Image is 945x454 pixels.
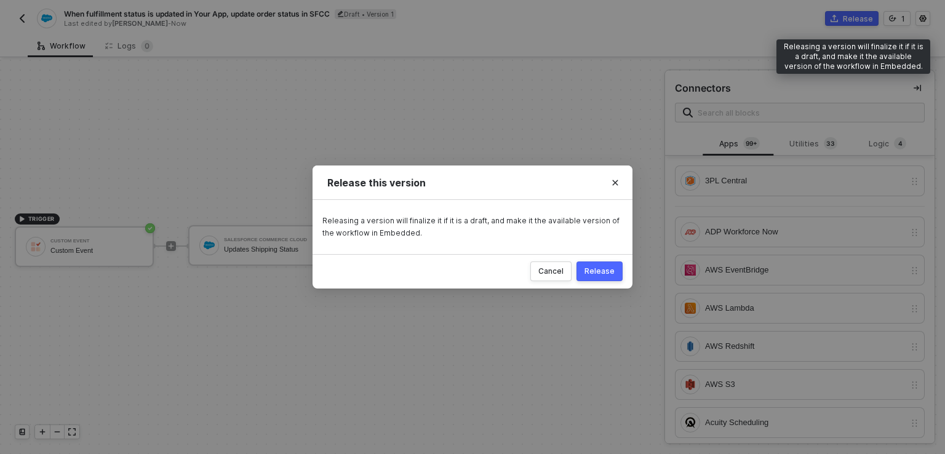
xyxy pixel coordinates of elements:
[224,237,316,242] div: Salesforce Commerce Cloud
[28,214,55,224] span: TRIGGER
[705,301,905,315] div: AWS Lambda
[825,11,879,26] button: Release
[698,106,917,119] input: Search all blocks
[685,303,696,314] img: integration-icon
[39,428,46,436] span: icon-play
[18,215,26,223] span: icon-play
[910,228,919,237] img: drag
[883,11,911,26] button: 1
[705,378,905,391] div: AWS S3
[685,175,696,186] img: integration-icon
[38,41,86,51] div: Workflow
[17,14,27,23] img: back
[337,10,344,17] span: icon-edit
[30,241,41,252] img: icon
[705,416,905,429] div: Acuity Scheduling
[41,13,52,24] img: integration-icon
[914,84,921,92] span: icon-collapse-right
[50,239,143,244] div: Custom Event
[910,418,919,428] img: drag
[538,266,564,276] div: Cancel
[68,428,76,436] span: icon-expand
[204,240,215,251] img: icon
[598,165,632,200] button: Close
[64,9,330,19] span: When fulfillment status is updated in Your App, update order status in SFCC
[901,14,905,24] div: 1
[919,15,927,22] span: icon-settings
[712,137,767,151] div: Apps
[167,242,175,250] span: icon-play
[675,82,731,95] div: Connectors
[530,261,572,281] button: Cancel
[705,174,905,188] div: 3PL Central
[843,14,873,24] div: Release
[685,379,696,390] img: integration-icon
[685,265,696,276] img: integration-icon
[105,40,153,52] div: Logs
[584,266,615,276] div: Release
[335,9,396,19] div: Draft • Version 1
[910,342,919,352] img: drag
[15,11,30,26] button: back
[705,225,905,239] div: ADP Workforce Now
[327,177,618,189] div: Release this version
[112,19,168,28] span: [PERSON_NAME]
[889,15,896,22] span: icon-versioning
[910,380,919,390] img: drag
[910,177,919,186] img: drag
[145,223,155,233] span: icon-success-page
[322,215,623,239] div: Releasing a version will finalize it if it is a draft, and make it the available version of the w...
[910,266,919,276] img: drag
[831,15,838,22] span: icon-commerce
[683,108,693,117] img: search
[576,261,623,281] button: Release
[224,245,316,253] div: Updates Shipping Status
[824,137,837,149] sup: 33
[826,138,831,148] span: 3
[64,19,471,28] div: Last edited by - Now
[685,417,696,428] img: integration-icon
[685,226,696,237] img: integration-icon
[894,137,906,149] sup: 4
[54,428,61,436] span: icon-minus
[861,137,915,151] div: Logic
[685,341,696,352] img: integration-icon
[50,247,143,255] div: Custom Event
[831,138,835,148] span: 3
[141,40,153,52] sup: 0
[743,137,760,149] sup: 180
[705,263,905,277] div: AWS EventBridge
[910,304,919,314] img: drag
[776,39,930,74] div: Releasing a version will finalize it if it is a draft, and make it the available version of the w...
[705,340,905,353] div: AWS Redshift
[898,138,903,148] span: 4
[786,137,840,151] div: Utilities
